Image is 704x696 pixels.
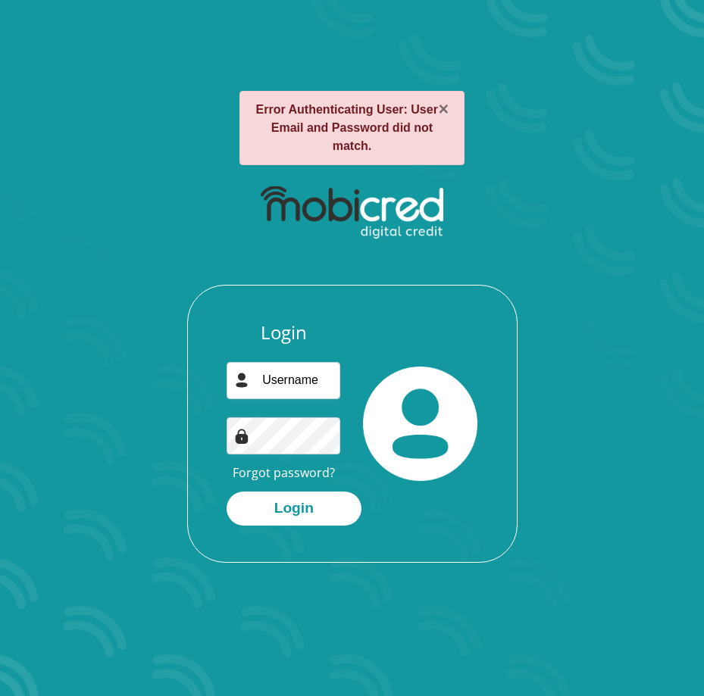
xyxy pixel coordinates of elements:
h3: Login [227,322,341,344]
input: Username [227,362,341,399]
img: Image [234,429,249,444]
a: Forgot password? [233,464,335,481]
img: mobicred logo [261,186,443,239]
button: Login [227,492,361,526]
img: user-icon image [234,373,249,388]
button: × [438,101,449,118]
strong: Error Authenticating User: User Email and Password did not match. [256,103,438,152]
